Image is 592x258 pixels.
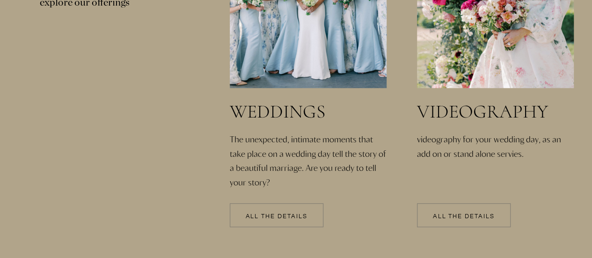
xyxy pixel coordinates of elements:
a: The unexpected, intimate moments that take place on a wedding day tell the story of a beautiful m... [230,132,389,173]
a: weddings [230,102,395,122]
a: videography for your wedding day, as an add on or stand alone servies. [417,132,576,197]
a: All the details [417,214,511,220]
a: videography [417,102,573,122]
a: All the details [230,214,323,220]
